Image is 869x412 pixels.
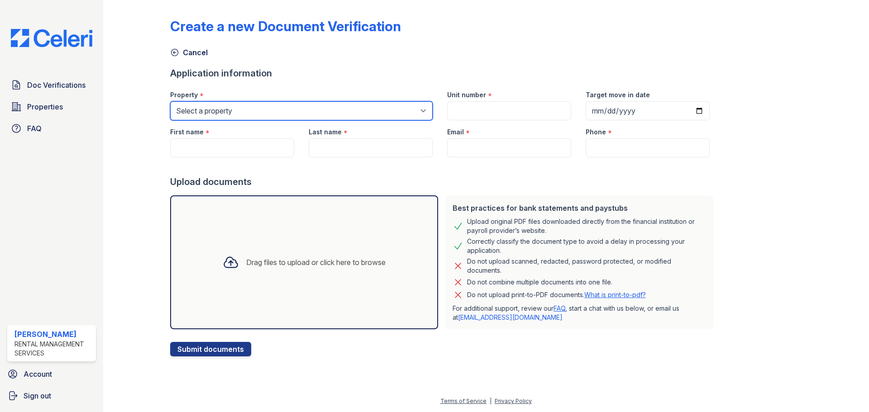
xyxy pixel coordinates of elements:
span: Properties [27,101,63,112]
div: Rental Management Services [14,340,92,358]
img: CE_Logo_Blue-a8612792a0a2168367f1c8372b55b34899dd931a85d93a1a3d3e32e68fde9ad4.png [4,29,100,47]
div: Drag files to upload or click here to browse [246,257,386,268]
label: Email [447,128,464,137]
label: Target move in date [586,90,650,99]
a: Properties [7,98,96,116]
div: Do not upload scanned, redacted, password protected, or modified documents. [467,257,706,275]
div: Correctly classify the document type to avoid a delay in processing your application. [467,237,706,255]
a: FAQ [554,304,565,312]
button: Submit documents [170,342,251,356]
label: Property [170,90,198,99]
a: Doc Verifications [7,76,96,94]
p: For additional support, review our , start a chat with us below, or email us at [453,304,706,322]
p: Do not upload print-to-PDF documents. [467,290,646,299]
label: Last name [309,128,342,137]
span: Doc Verifications [27,80,86,90]
span: Account [24,369,52,379]
a: Terms of Service [440,398,487,404]
a: Privacy Policy [495,398,532,404]
div: Create a new Document Verification [170,18,401,34]
a: Account [4,365,100,383]
a: Cancel [170,47,208,58]
a: [EMAIL_ADDRESS][DOMAIN_NAME] [458,313,563,321]
div: Upload original PDF files downloaded directly from the financial institution or payroll provider’... [467,217,706,235]
a: FAQ [7,119,96,137]
div: Upload documents [170,175,717,188]
span: Sign out [24,390,51,401]
div: | [490,398,492,404]
a: Sign out [4,387,100,405]
label: First name [170,128,204,137]
div: Do not combine multiple documents into one file. [467,277,612,288]
div: Application information [170,67,717,80]
label: Unit number [447,90,486,99]
div: Best practices for bank statements and paystubs [453,203,706,213]
label: Phone [586,128,606,137]
a: What is print-to-pdf? [584,291,646,298]
span: FAQ [27,123,42,134]
div: [PERSON_NAME] [14,329,92,340]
